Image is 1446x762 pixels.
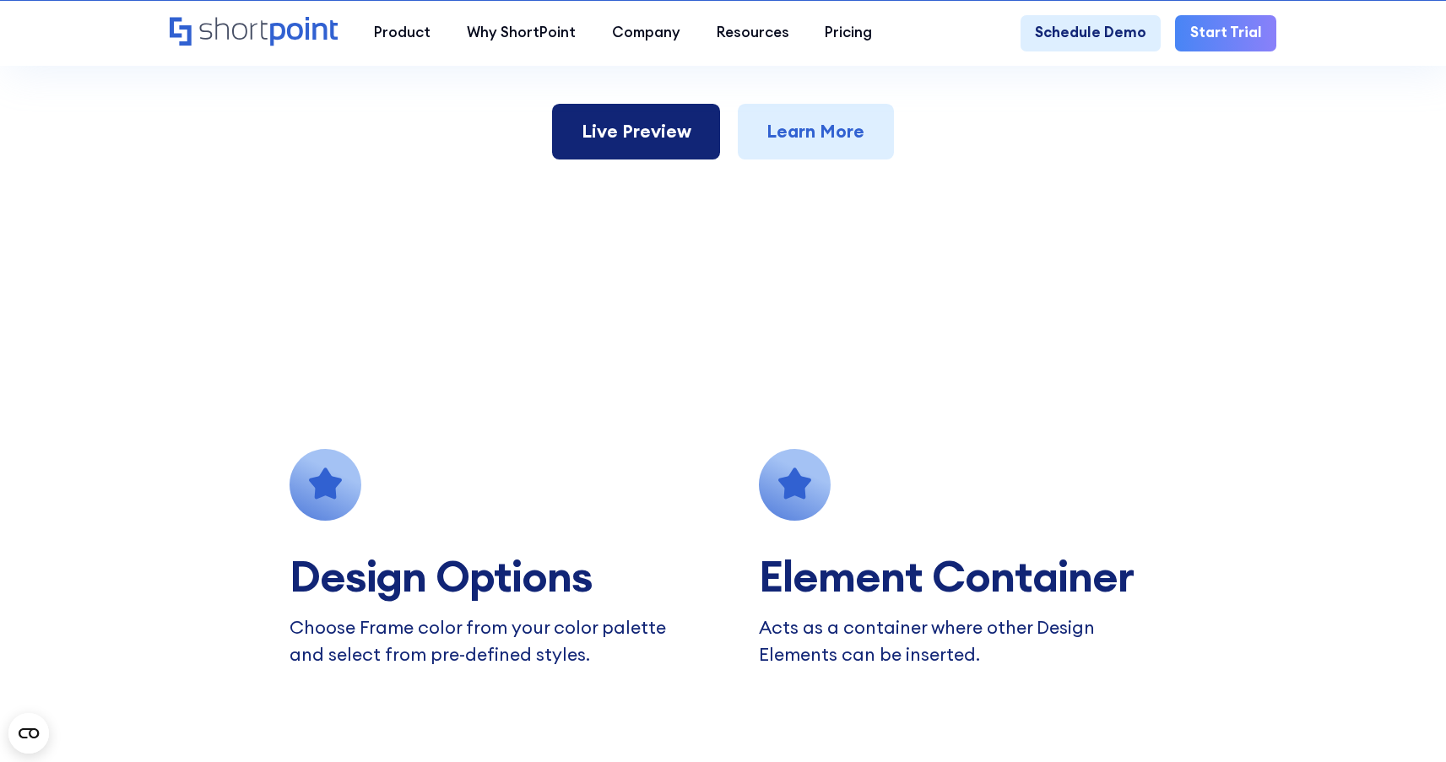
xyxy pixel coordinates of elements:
a: Pricing [807,15,891,51]
div: Why ShortPoint [467,22,576,44]
h2: Design Options [290,553,730,601]
div: Company [612,22,680,44]
a: Schedule Demo [1021,15,1161,51]
iframe: Chat Widget [1142,566,1446,762]
p: Choose Frame color from your color palette and select from pre-defined styles. [290,614,687,668]
a: Start Trial [1175,15,1275,51]
a: Home [170,17,338,48]
div: Resources [717,22,789,44]
a: Product [356,15,449,51]
a: Learn More [738,104,894,159]
a: Company [593,15,698,51]
a: Resources [698,15,807,51]
p: Acts as a container where other Design Elements can be inserted. [759,614,1156,668]
div: Pricing [825,22,872,44]
a: Why ShortPoint [449,15,594,51]
div: Product [374,22,431,44]
a: Live Preview [552,104,720,159]
button: Open CMP widget [8,713,49,754]
h2: Element Container [759,553,1200,601]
